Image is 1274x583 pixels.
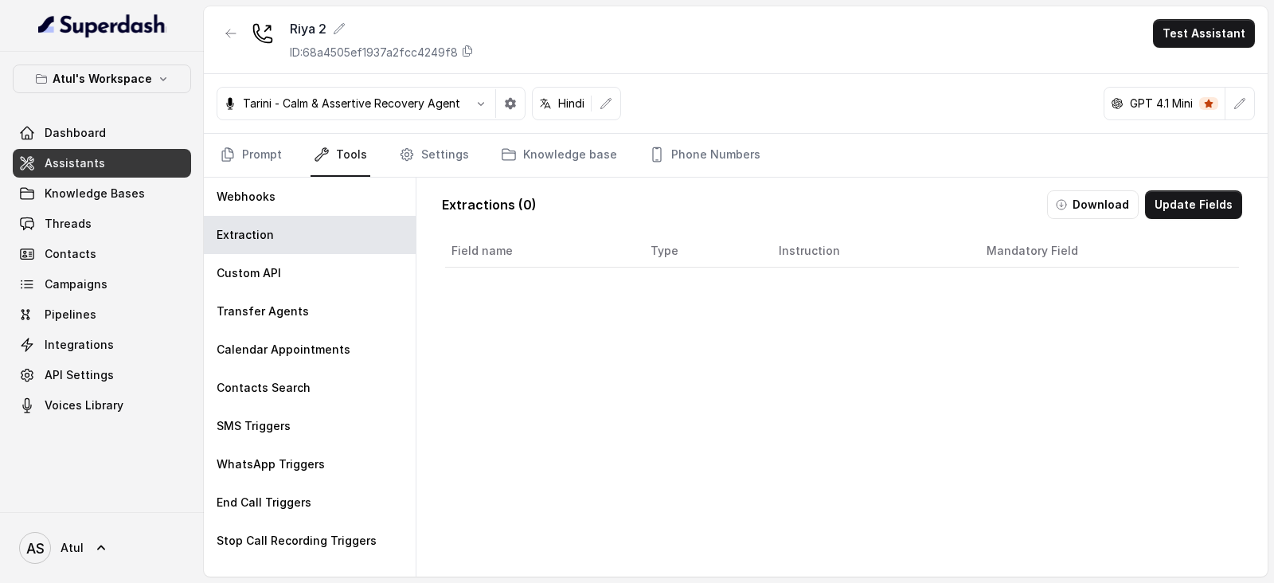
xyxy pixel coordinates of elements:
button: Test Assistant [1153,19,1255,48]
p: Stop Call Recording Triggers [217,533,377,549]
a: Dashboard [13,119,191,147]
span: Voices Library [45,397,123,413]
div: Riya 2 [290,19,474,38]
p: Custom API [217,265,281,281]
th: Type [638,235,766,268]
a: Settings [396,134,472,177]
span: Dashboard [45,125,106,141]
a: Atul [13,526,191,570]
p: Calendar Appointments [217,342,350,358]
a: Voices Library [13,391,191,420]
th: Mandatory Field [974,235,1239,268]
a: Knowledge Bases [13,179,191,208]
p: Contacts Search [217,380,311,396]
p: Extraction [217,227,274,243]
a: Campaigns [13,270,191,299]
p: Extractions ( 0 ) [442,195,537,214]
span: Assistants [45,155,105,171]
p: SMS Triggers [217,418,291,434]
span: Threads [45,216,92,232]
span: Campaigns [45,276,107,292]
a: Prompt [217,134,285,177]
p: WhatsApp Triggers [217,456,325,472]
svg: openai logo [1111,97,1124,110]
span: Contacts [45,246,96,262]
a: Integrations [13,331,191,359]
span: Knowledge Bases [45,186,145,202]
p: GPT 4.1 Mini [1130,96,1193,112]
nav: Tabs [217,134,1255,177]
p: ID: 68a4505ef1937a2fcc4249f8 [290,45,458,61]
button: Update Fields [1145,190,1242,219]
a: Knowledge base [498,134,620,177]
p: Hindi [558,96,584,112]
span: Pipelines [45,307,96,323]
a: Contacts [13,240,191,268]
a: Phone Numbers [646,134,764,177]
th: Field name [445,235,638,268]
img: light.svg [38,13,166,38]
p: Transfer Agents [217,303,309,319]
span: Atul [61,540,84,556]
p: End Call Triggers [217,495,311,511]
p: Atul's Workspace [53,69,152,88]
a: Assistants [13,149,191,178]
a: Tools [311,134,370,177]
p: Tarini - Calm & Assertive Recovery Agent [243,96,460,112]
a: Threads [13,209,191,238]
p: Webhooks [217,189,276,205]
th: Instruction [766,235,974,268]
span: Integrations [45,337,114,353]
button: Atul's Workspace [13,65,191,93]
span: API Settings [45,367,114,383]
text: AS [26,540,45,557]
a: Pipelines [13,300,191,329]
button: Download [1047,190,1139,219]
a: API Settings [13,361,191,389]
